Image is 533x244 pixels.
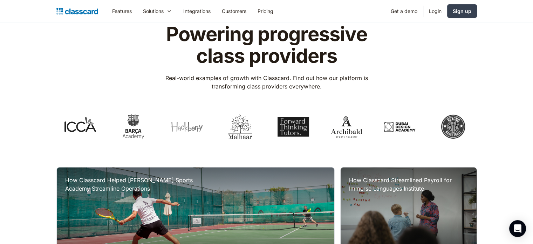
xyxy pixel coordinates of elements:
a: Integrations [178,3,216,19]
p: Real-world examples of growth with Classcard. Find out how our platform is transforming class pro... [155,74,378,91]
a: Get a demo [385,3,423,19]
a: home [56,6,98,16]
div: Sign up [453,7,471,15]
div: Open Intercom Messenger [509,220,526,237]
div: Solutions [137,3,178,19]
div: Solutions [143,7,164,15]
h1: Powering progressive class providers [155,24,378,67]
a: Features [107,3,137,19]
h3: How Classcard Helped [PERSON_NAME] Sports Academy Streamline Operations [65,176,205,193]
a: Customers [216,3,252,19]
a: Pricing [252,3,279,19]
a: Login [423,3,447,19]
a: Sign up [447,4,477,18]
h3: How Classcard Streamlined Payroll for Immerse Languages Institute [349,176,468,193]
